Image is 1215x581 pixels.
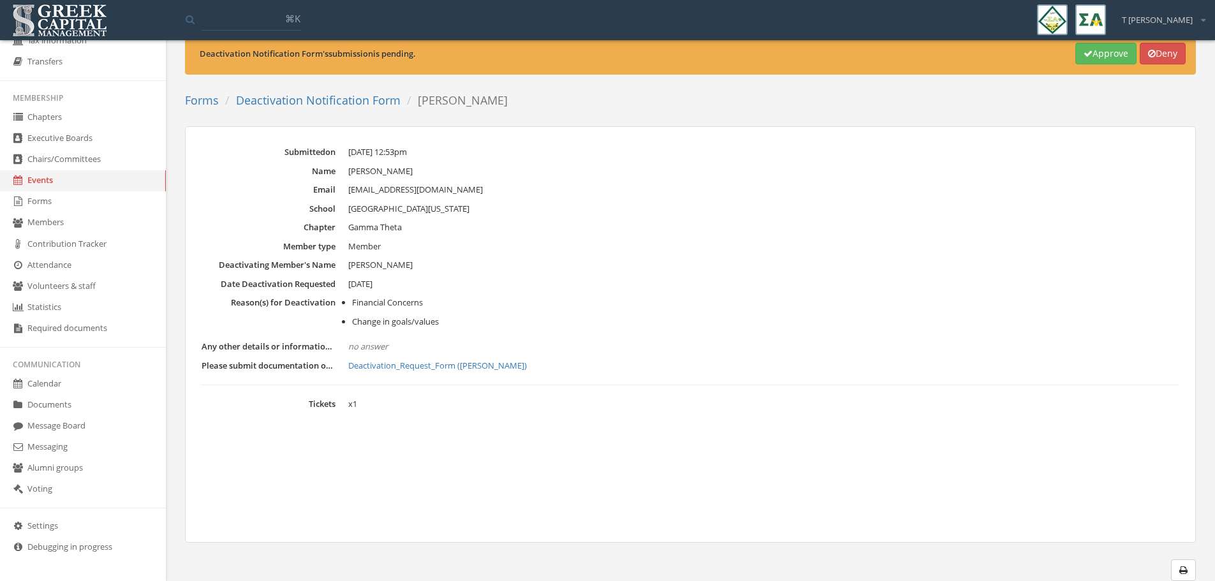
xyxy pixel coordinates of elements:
a: Deactivation Notification Form [236,92,401,108]
span: T [PERSON_NAME] [1122,14,1193,26]
button: Approve [1075,43,1137,64]
li: Financial Concerns [352,297,1179,309]
dd: Member [348,240,1179,253]
dt: Member type [202,240,335,253]
dt: Tickets [202,398,335,410]
li: [PERSON_NAME] [401,92,508,109]
button: Deny [1140,43,1186,64]
dt: Date Deactivation Requested [202,278,335,290]
a: Deactivation_Request_Form ([PERSON_NAME]) [348,360,1179,372]
dt: Email [202,184,335,196]
dt: School [202,203,335,215]
div: Deactivation Notification Form 's submission is pending. [200,48,1076,60]
dt: Reason(s) for Deactivation [202,297,335,309]
em: no answer [348,341,388,352]
dt: Chapter [202,221,335,233]
li: Change in goals/values [352,316,1179,328]
a: Forms [185,92,219,108]
dd: [PERSON_NAME] [348,165,1179,178]
dt: Deactivating Member's Name [202,259,335,271]
span: [DATE] [348,278,372,290]
span: [DATE] 12:53pm [348,146,407,158]
dt: Name [202,165,335,177]
dd: Gamma Theta [348,221,1179,234]
dd: [EMAIL_ADDRESS][DOMAIN_NAME] [348,184,1179,196]
dt: Please submit documentation of the member's request to deactivate. [202,360,335,372]
dt: Any other details or information you would like to share: [202,341,335,353]
dd: x 1 [348,398,1179,411]
dd: [GEOGRAPHIC_DATA][US_STATE] [348,203,1179,216]
span: ⌘K [285,12,300,25]
dt: Submitted on [202,146,335,158]
span: [PERSON_NAME] [348,259,413,270]
div: T [PERSON_NAME] [1114,4,1205,26]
